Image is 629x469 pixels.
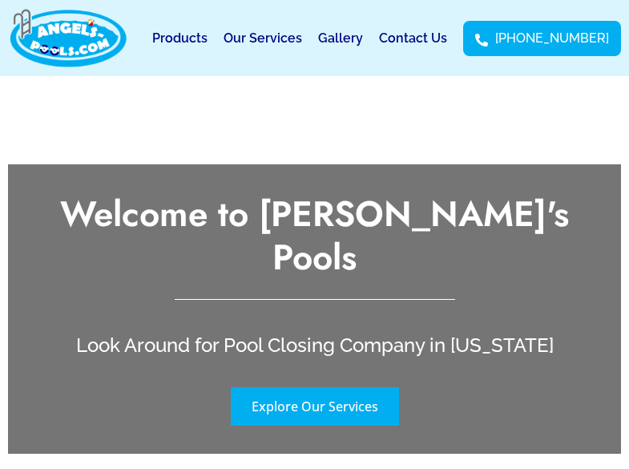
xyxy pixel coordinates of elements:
[152,20,208,57] a: Products
[224,20,302,57] a: Our Services
[252,400,378,413] span: Explore Our Services
[491,29,609,48] span: [PHONE_NUMBER]
[379,20,447,57] a: Contact Us
[36,336,593,355] h2: Look Around for Pool Closing Company in [US_STATE]
[152,20,447,57] nav: Menu
[36,192,593,279] h1: Welcome to [PERSON_NAME]'s Pools
[231,387,399,426] a: Explore Our Services
[475,29,609,48] a: [PHONE_NUMBER]
[318,20,363,57] a: Gallery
